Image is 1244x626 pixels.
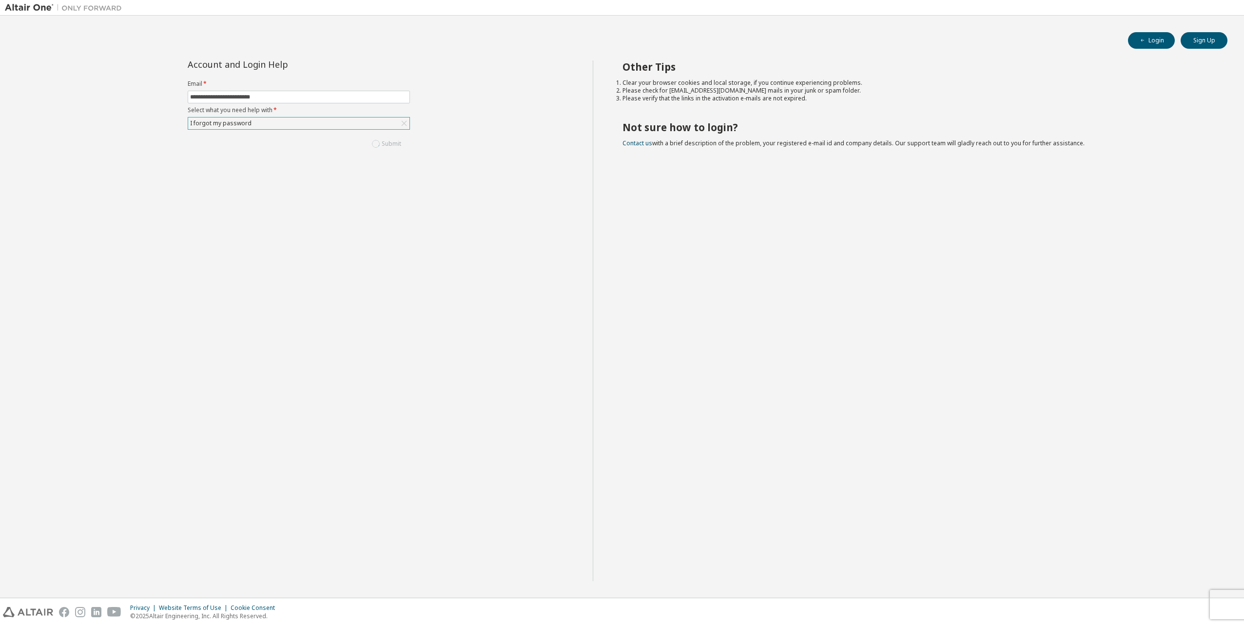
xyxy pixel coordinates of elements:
[5,3,127,13] img: Altair One
[622,139,652,147] a: Contact us
[130,612,281,620] p: © 2025 Altair Engineering, Inc. All Rights Reserved.
[75,607,85,617] img: instagram.svg
[107,607,121,617] img: youtube.svg
[130,604,159,612] div: Privacy
[188,106,410,114] label: Select what you need help with
[1128,32,1175,49] button: Login
[3,607,53,617] img: altair_logo.svg
[622,121,1210,134] h2: Not sure how to login?
[188,117,409,129] div: I forgot my password
[1181,32,1227,49] button: Sign Up
[189,118,253,129] div: I forgot my password
[622,87,1210,95] li: Please check for [EMAIL_ADDRESS][DOMAIN_NAME] mails in your junk or spam folder.
[188,80,410,88] label: Email
[622,95,1210,102] li: Please verify that the links in the activation e-mails are not expired.
[622,79,1210,87] li: Clear your browser cookies and local storage, if you continue experiencing problems.
[231,604,281,612] div: Cookie Consent
[91,607,101,617] img: linkedin.svg
[622,60,1210,73] h2: Other Tips
[59,607,69,617] img: facebook.svg
[622,139,1085,147] span: with a brief description of the problem, your registered e-mail id and company details. Our suppo...
[159,604,231,612] div: Website Terms of Use
[188,60,366,68] div: Account and Login Help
